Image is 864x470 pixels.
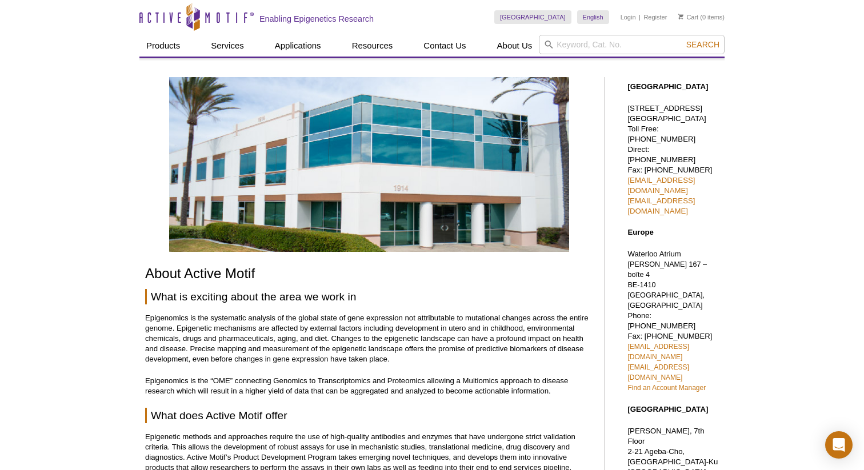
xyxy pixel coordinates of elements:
[678,10,725,24] li: (0 items)
[678,14,683,19] img: Your Cart
[683,39,723,50] button: Search
[627,343,689,361] a: [EMAIL_ADDRESS][DOMAIN_NAME]
[204,35,251,57] a: Services
[627,363,689,381] a: [EMAIL_ADDRESS][DOMAIN_NAME]
[577,10,609,24] a: English
[627,196,695,215] a: [EMAIL_ADDRESS][DOMAIN_NAME]
[643,13,667,21] a: Register
[417,35,473,57] a: Contact Us
[627,384,706,392] a: Find an Account Manager
[627,249,719,393] p: Waterloo Atrium Phone: [PHONE_NUMBER] Fax: [PHONE_NUMBER]
[494,10,571,24] a: [GEOGRAPHIC_DATA]
[639,10,641,24] li: |
[627,176,695,195] a: [EMAIL_ADDRESS][DOMAIN_NAME]
[259,14,374,24] h2: Enabling Epigenetics Research
[139,35,187,57] a: Products
[268,35,328,57] a: Applications
[627,82,708,91] strong: [GEOGRAPHIC_DATA]
[145,266,593,283] h1: About Active Motif
[627,228,653,236] strong: Europe
[627,260,707,310] span: [PERSON_NAME] 167 – boîte 4 BE-1410 [GEOGRAPHIC_DATA], [GEOGRAPHIC_DATA]
[627,405,708,413] strong: [GEOGRAPHIC_DATA]
[145,313,593,364] p: Epigenomics is the systematic analysis of the global state of gene expression not attributable to...
[825,431,853,459] div: Open Intercom Messenger
[627,103,719,216] p: [STREET_ADDRESS] [GEOGRAPHIC_DATA] Toll Free: [PHONE_NUMBER] Direct: [PHONE_NUMBER] Fax: [PHONE_N...
[539,35,725,54] input: Keyword, Cat. No.
[345,35,400,57] a: Resources
[145,376,593,396] p: Epigenomics is the “OME” connecting Genomics to Transcriptomics and Proteomics allowing a Multiom...
[678,13,698,21] a: Cart
[686,40,719,49] span: Search
[145,289,593,304] h2: What is exciting about the area we work in
[621,13,636,21] a: Login
[145,408,593,423] h2: What does Active Motif offer
[490,35,539,57] a: About Us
